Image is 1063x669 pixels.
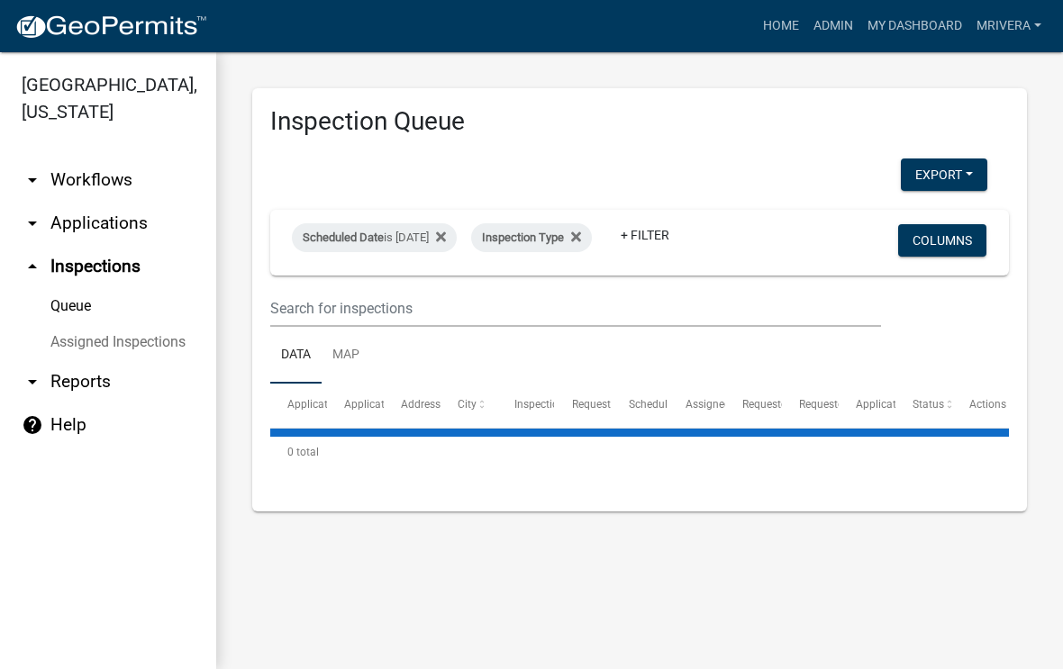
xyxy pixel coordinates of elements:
i: arrow_drop_down [22,371,43,393]
i: arrow_drop_down [22,212,43,234]
div: 0 total [270,429,1009,475]
span: Requestor Name [742,398,823,411]
span: Assigned Inspector [686,398,778,411]
i: arrow_drop_up [22,256,43,277]
datatable-header-cell: Status [895,384,952,427]
datatable-header-cell: Scheduled Time [611,384,668,427]
button: Export [901,158,987,191]
span: Application Type [344,398,426,411]
input: Search for inspections [270,290,881,327]
a: My Dashboard [860,9,969,43]
datatable-header-cell: Assigned Inspector [668,384,724,427]
button: Columns [898,224,986,257]
datatable-header-cell: Inspection Type [497,384,554,427]
span: Requested Date [572,398,648,411]
datatable-header-cell: City [441,384,497,427]
a: mrivera [969,9,1049,43]
span: Status [913,398,944,411]
datatable-header-cell: Address [384,384,441,427]
datatable-header-cell: Requestor Name [725,384,782,427]
a: Home [756,9,806,43]
datatable-header-cell: Application Description [839,384,895,427]
a: Admin [806,9,860,43]
span: Inspection Type [482,231,564,244]
span: Actions [969,398,1006,411]
datatable-header-cell: Requestor Phone [782,384,839,427]
span: Application [287,398,343,411]
span: Inspection Type [514,398,591,411]
i: help [22,414,43,436]
span: City [458,398,477,411]
span: Requestor Phone [799,398,882,411]
span: Scheduled Time [629,398,706,411]
datatable-header-cell: Application [270,384,327,427]
a: Data [270,327,322,384]
datatable-header-cell: Requested Date [554,384,611,427]
a: Map [322,327,370,384]
span: Application Description [856,398,969,411]
span: Address [401,398,441,411]
i: arrow_drop_down [22,169,43,191]
div: is [DATE] [292,223,457,252]
a: + Filter [606,219,684,251]
h3: Inspection Queue [270,106,1009,137]
datatable-header-cell: Actions [952,384,1009,427]
datatable-header-cell: Application Type [327,384,384,427]
span: Scheduled Date [303,231,384,244]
